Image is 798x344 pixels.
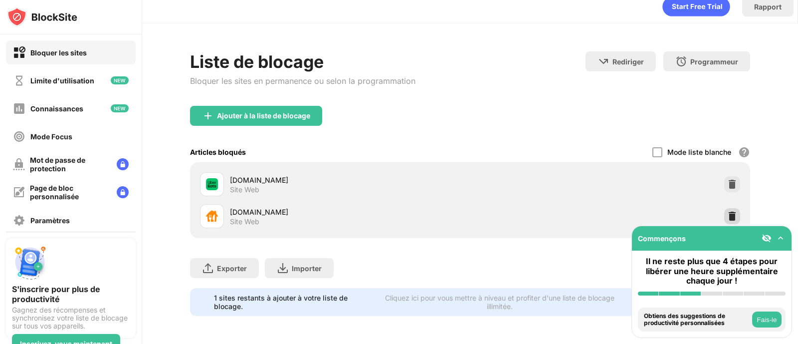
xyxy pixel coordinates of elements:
font: Liste de blocage [190,51,324,72]
font: 1 sites restants à ajouter à votre liste de blocage. [214,294,348,311]
font: Cliquez ici pour vous mettre à niveau et profiter d'une liste de blocage illimitée. [385,294,614,311]
font: Site Web [230,217,259,226]
img: settings-off.svg [13,214,25,227]
font: Connaissances [30,104,83,113]
img: logo-blocksite.svg [7,7,77,27]
font: Commençons [638,234,686,243]
font: [DOMAIN_NAME] [230,176,288,184]
font: Bloquer les sites [30,48,87,57]
img: lock-menu.svg [117,186,129,198]
font: S'inscrire pour plus de productivité [12,284,100,304]
img: new-icon.svg [111,76,129,84]
img: new-icon.svg [111,104,129,112]
font: Gagnez des récompenses et synchronisez votre liste de blocage sur tous vos appareils. [12,306,128,330]
img: favicons [206,210,218,222]
font: Paramètres [30,216,70,225]
font: Obtiens des suggestions de productivité personnalisées [644,312,725,327]
img: time-usage-off.svg [13,74,25,87]
button: Fais-le [752,312,782,328]
font: Mode Focus [30,132,72,141]
img: favicons [206,178,218,190]
img: omni-setup-toggle.svg [776,233,786,243]
font: Site Web [230,185,259,194]
img: eye-not-visible.svg [762,233,772,243]
img: block-on.svg [13,46,25,59]
img: lock-menu.svg [117,158,129,170]
img: push-signup.svg [12,244,48,280]
font: Limite d'utilisation [30,76,94,85]
img: customize-block-page-off.svg [13,186,25,198]
font: Bloquer les sites en permanence ou selon la programmation [190,76,415,86]
font: Exporter [217,264,247,273]
img: focus-off.svg [13,130,25,143]
font: Rapport [754,2,782,11]
font: [DOMAIN_NAME] [230,208,288,216]
font: Ajouter à la liste de blocage [217,111,310,120]
font: Programmeur [690,57,738,66]
font: Il ne reste plus que 4 étapes pour libérer une heure supplémentaire chaque jour ! [646,256,778,285]
font: Mot de passe de protection [30,156,85,173]
font: Articles bloqués [190,148,246,156]
font: Rediriger [612,57,644,66]
img: insights-off.svg [13,102,25,115]
font: Importer [292,264,322,273]
img: password-protection-off.svg [13,158,25,170]
font: Mode liste blanche [667,148,731,156]
font: Fais-le [757,316,777,324]
font: Page de bloc personnalisée [30,184,79,201]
